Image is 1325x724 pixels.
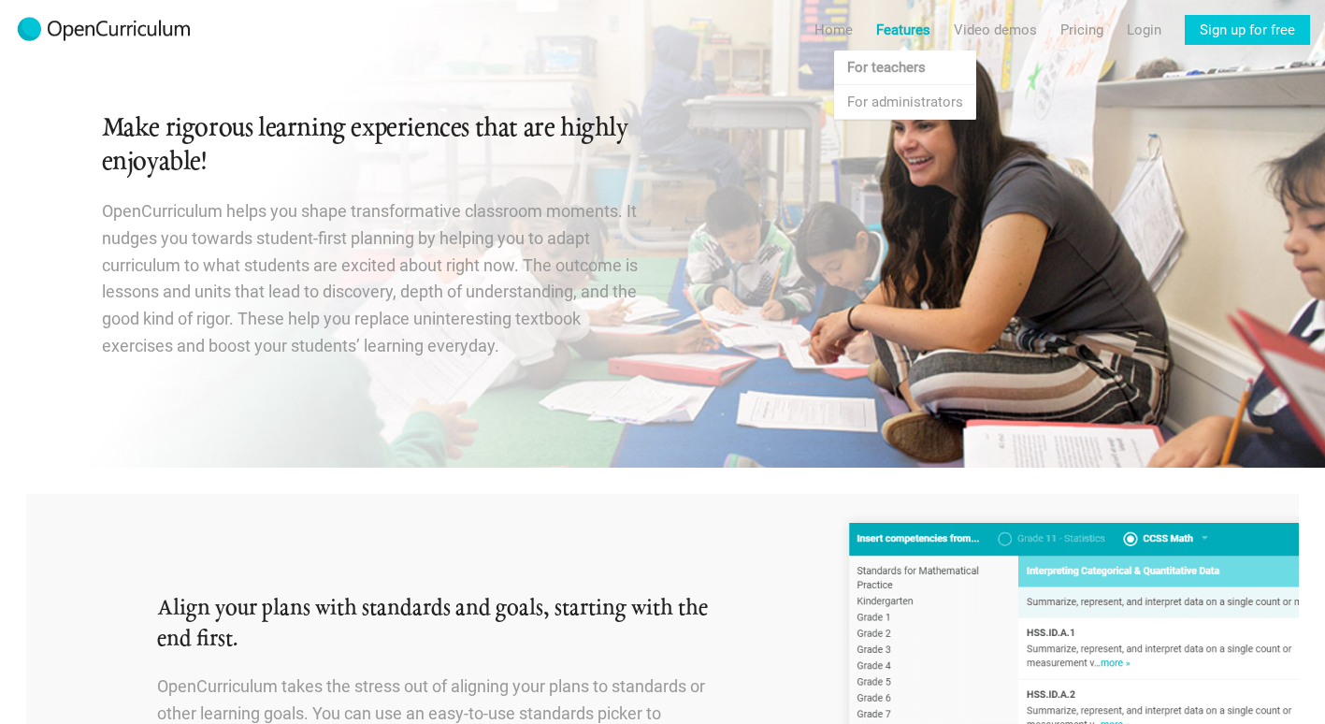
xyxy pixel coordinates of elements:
h2: Align your plans with standards and goals, starting with the end first. [157,594,719,655]
a: Home [814,15,853,45]
a: Sign up for free [1185,15,1310,45]
a: For teachers [834,51,976,84]
a: Pricing [1060,15,1103,45]
p: OpenCurriculum helps you shape transformative classroom moments. It nudges you towards student-fi... [102,198,641,360]
a: Features [876,15,930,45]
h1: Make rigorous learning experiences that are highly enjoyable! [102,112,641,180]
img: 2017-logo-m.png [15,15,193,45]
a: Video demos [954,15,1037,45]
a: For administrators [834,85,976,119]
a: Login [1127,15,1161,45]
